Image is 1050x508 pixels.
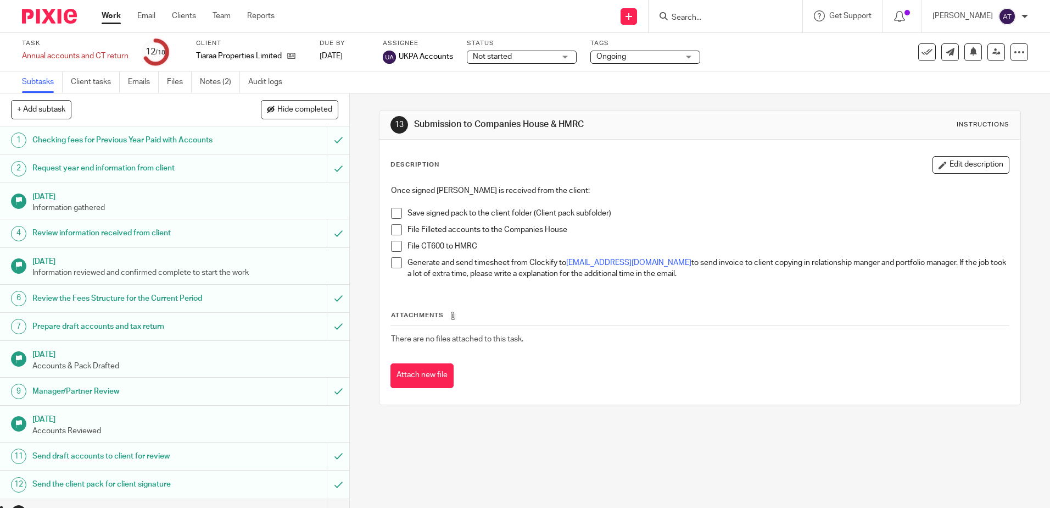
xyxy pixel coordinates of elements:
[407,257,1008,280] p: Generate and send timesheet from Clockify to to send invoice to client copying in relationship ma...
[32,448,221,465] h1: Send draft accounts to client for review
[155,49,165,56] small: /18
[22,9,77,24] img: Pixie
[128,71,159,93] a: Emails
[196,39,306,48] label: Client
[320,52,343,60] span: [DATE]
[11,100,71,119] button: + Add subtask
[146,46,165,58] div: 12
[407,241,1008,252] p: File CT600 to HMRC
[32,160,221,176] h1: Request year end information from client
[399,51,453,62] span: UKPA Accounts
[391,335,523,343] span: There are no files attached to this task.
[32,411,339,425] h1: [DATE]
[566,259,691,267] a: [EMAIL_ADDRESS][DOMAIN_NAME]
[11,384,26,399] div: 9
[11,319,26,334] div: 7
[71,71,120,93] a: Client tasks
[167,71,192,93] a: Files
[407,224,1008,235] p: File Filleted accounts to the Companies House
[32,426,339,437] p: Accounts Reviewed
[11,132,26,148] div: 1
[391,185,1008,196] p: Once signed [PERSON_NAME] is received from the client:
[11,226,26,241] div: 4
[22,51,129,62] div: Annual accounts and CT return
[383,51,396,64] img: svg%3E
[200,71,240,93] a: Notes (2)
[22,71,63,93] a: Subtasks
[671,13,769,23] input: Search
[32,346,339,360] h1: [DATE]
[11,477,26,493] div: 12
[247,10,275,21] a: Reports
[32,476,221,493] h1: Send the client pack for client signature
[596,53,626,60] span: Ongoing
[172,10,196,21] a: Clients
[407,208,1008,219] p: Save signed pack to the client folder (Client pack subfolder)
[473,53,512,60] span: Not started
[932,10,993,21] p: [PERSON_NAME]
[32,189,339,202] h1: [DATE]
[390,161,439,169] p: Description
[414,119,723,130] h1: Submission to Companies House & HMRC
[32,202,339,213] p: Information gathered
[383,39,453,48] label: Assignee
[957,120,1009,129] div: Instructions
[390,363,454,388] button: Attach new file
[196,51,282,62] p: Tiaraa Properties Limited
[32,290,221,307] h1: Review the Fees Structure for the Current Period
[32,361,339,372] p: Accounts & Pack Drafted
[248,71,291,93] a: Audit logs
[467,39,577,48] label: Status
[11,449,26,464] div: 11
[32,267,339,278] p: Information reviewed and confirmed complete to start the work
[32,225,221,241] h1: Review information received from client
[32,132,221,148] h1: Checking fees for Previous Year Paid with Accounts
[998,8,1016,25] img: svg%3E
[829,12,872,20] span: Get Support
[320,39,369,48] label: Due by
[32,253,339,267] h1: [DATE]
[390,116,408,134] div: 13
[32,383,221,400] h1: Manager/Partner Review
[932,156,1009,174] button: Edit description
[22,39,129,48] label: Task
[213,10,231,21] a: Team
[11,291,26,306] div: 6
[11,161,26,176] div: 2
[391,312,444,318] span: Attachments
[261,100,338,119] button: Hide completed
[590,39,700,48] label: Tags
[277,106,332,114] span: Hide completed
[137,10,155,21] a: Email
[102,10,121,21] a: Work
[32,318,221,335] h1: Prepare draft accounts and tax return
